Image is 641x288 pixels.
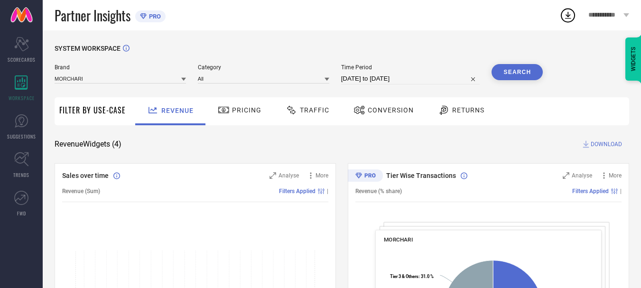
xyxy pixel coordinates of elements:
[279,172,299,179] span: Analyse
[13,171,29,178] span: TRENDS
[17,210,26,217] span: FWD
[9,94,35,102] span: WORKSPACE
[59,104,126,116] span: Filter By Use-Case
[7,133,36,140] span: SUGGESTIONS
[341,73,480,84] input: Select time period
[147,13,161,20] span: PRO
[348,169,383,184] div: Premium
[62,188,100,195] span: Revenue (Sum)
[559,7,576,24] div: Open download list
[620,188,622,195] span: |
[300,106,329,114] span: Traffic
[341,64,480,71] span: Time Period
[198,64,329,71] span: Category
[232,106,261,114] span: Pricing
[279,188,316,195] span: Filters Applied
[55,6,130,25] span: Partner Insights
[386,172,456,179] span: Tier Wise Transactions
[609,172,622,179] span: More
[452,106,484,114] span: Returns
[572,188,609,195] span: Filters Applied
[327,188,328,195] span: |
[55,45,121,52] span: SYSTEM WORKSPACE
[368,106,414,114] span: Conversion
[269,172,276,179] svg: Zoom
[591,139,622,149] span: DOWNLOAD
[8,56,36,63] span: SCORECARDS
[316,172,328,179] span: More
[384,236,413,243] span: MORCHARI
[55,64,186,71] span: Brand
[563,172,569,179] svg: Zoom
[390,274,418,279] tspan: Tier 3 & Others
[55,139,121,149] span: Revenue Widgets ( 4 )
[572,172,592,179] span: Analyse
[492,64,543,80] button: Search
[62,172,109,179] span: Sales over time
[161,107,194,114] span: Revenue
[390,274,434,279] text: : 31.0 %
[355,188,402,195] span: Revenue (% share)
